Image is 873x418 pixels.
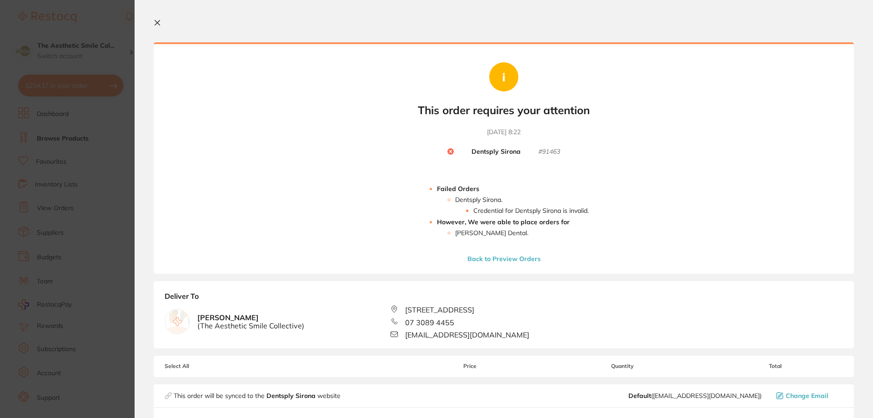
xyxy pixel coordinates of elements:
[174,392,341,399] p: This order will be synced to the website
[786,392,828,399] span: Change Email
[472,148,521,156] b: Dentsply Sirona
[405,331,529,339] span: [EMAIL_ADDRESS][DOMAIN_NAME]
[266,392,317,400] strong: Dentsply Sirona
[197,322,304,330] span: ( The Aesthetic Smile Collective )
[538,148,560,156] small: # 91463
[487,128,521,137] time: [DATE] 8:22
[538,363,707,369] span: Quantity
[465,255,543,263] button: Back to Preview Orders
[418,104,590,117] b: This order requires your attention
[455,196,589,214] li: Dentsply Sirona .
[165,292,843,306] b: Deliver To
[402,363,537,369] span: Price
[707,363,843,369] span: Total
[405,306,474,314] span: [STREET_ADDRESS]
[437,218,570,226] strong: However, We were able to place orders for
[473,207,589,214] li: Credential for Dentsply Sirona is invalid .
[165,363,256,369] span: Select All
[405,318,454,327] span: 07 3089 4455
[773,392,843,400] button: Change Email
[165,309,190,334] img: empty.jpg
[197,313,304,330] b: [PERSON_NAME]
[437,185,479,193] strong: Failed Orders
[455,229,589,237] li: [PERSON_NAME] Dental .
[628,392,762,399] span: clientservices@dentsplysirona.com
[628,392,651,400] b: Default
